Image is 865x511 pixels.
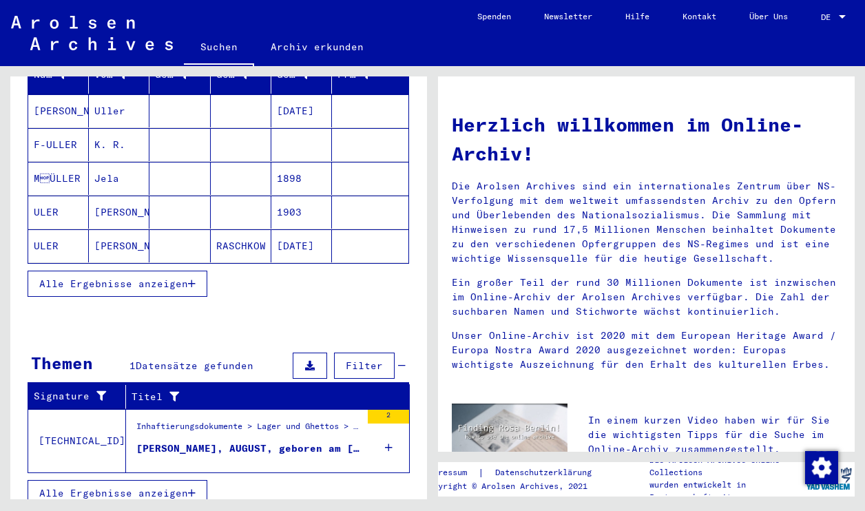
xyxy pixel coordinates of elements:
[803,461,855,496] img: yv_logo.png
[89,128,149,161] mat-cell: K. R.
[28,196,89,229] mat-cell: ULER
[39,487,188,499] span: Alle Ergebnisse anzeigen
[28,480,207,506] button: Alle Ergebnisse anzeigen
[424,466,608,480] div: |
[28,229,89,262] mat-cell: ULER
[452,404,567,467] img: video.jpg
[271,162,332,195] mat-cell: 1898
[649,454,802,479] p: Die Arolsen Archives Online-Collections
[28,409,126,472] td: [TECHNICAL_ID]
[271,94,332,127] mat-cell: [DATE]
[452,328,841,372] p: Unser Online-Archiv ist 2020 mit dem European Heritage Award / Europa Nostra Award 2020 ausgezeic...
[89,229,149,262] mat-cell: [PERSON_NAME]
[136,359,253,372] span: Datensätze gefunden
[136,441,361,456] div: [PERSON_NAME], AUGUST, geboren am [DEMOGRAPHIC_DATA], geboren in [GEOGRAPHIC_DATA]
[89,162,149,195] mat-cell: Jela
[34,389,108,404] div: Signature
[129,359,136,372] span: 1
[452,179,841,266] p: Die Arolsen Archives sind ein internationales Zentrum über NS-Verfolgung mit dem weltweit umfasse...
[31,351,93,375] div: Themen
[132,390,375,404] div: Titel
[28,94,89,127] mat-cell: [PERSON_NAME]
[136,420,361,439] div: Inhaftierungsdokumente > Lager und Ghettos > Konzentrationslager [GEOGRAPHIC_DATA] > Individuelle...
[28,162,89,195] mat-cell: MÜLLER
[39,278,188,290] span: Alle Ergebnisse anzeigen
[452,110,841,168] h1: Herzlich willkommen im Online-Archiv!
[368,410,409,424] div: 2
[89,196,149,229] mat-cell: [PERSON_NAME]
[346,359,383,372] span: Filter
[805,451,838,484] img: Zustimmung ändern
[28,128,89,161] mat-cell: F-ULLER
[452,275,841,319] p: Ein großer Teil der rund 30 Millionen Dokumente ist inzwischen im Online-Archiv der Arolsen Archi...
[334,353,395,379] button: Filter
[89,94,149,127] mat-cell: Uller
[588,413,841,457] p: In einem kurzen Video haben wir für Sie die wichtigsten Tipps für die Suche im Online-Archiv zusa...
[184,30,254,66] a: Suchen
[271,229,332,262] mat-cell: [DATE]
[821,12,836,22] span: DE
[254,30,380,63] a: Archiv erkunden
[271,196,332,229] mat-cell: 1903
[424,480,608,492] p: Copyright © Arolsen Archives, 2021
[28,271,207,297] button: Alle Ergebnisse anzeigen
[484,466,608,480] a: Datenschutzerklärung
[132,386,393,408] div: Titel
[649,479,802,503] p: wurden entwickelt in Partnerschaft mit
[211,229,271,262] mat-cell: RASCHKOW
[424,466,478,480] a: Impressum
[11,16,173,50] img: Arolsen_neg.svg
[34,386,125,408] div: Signature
